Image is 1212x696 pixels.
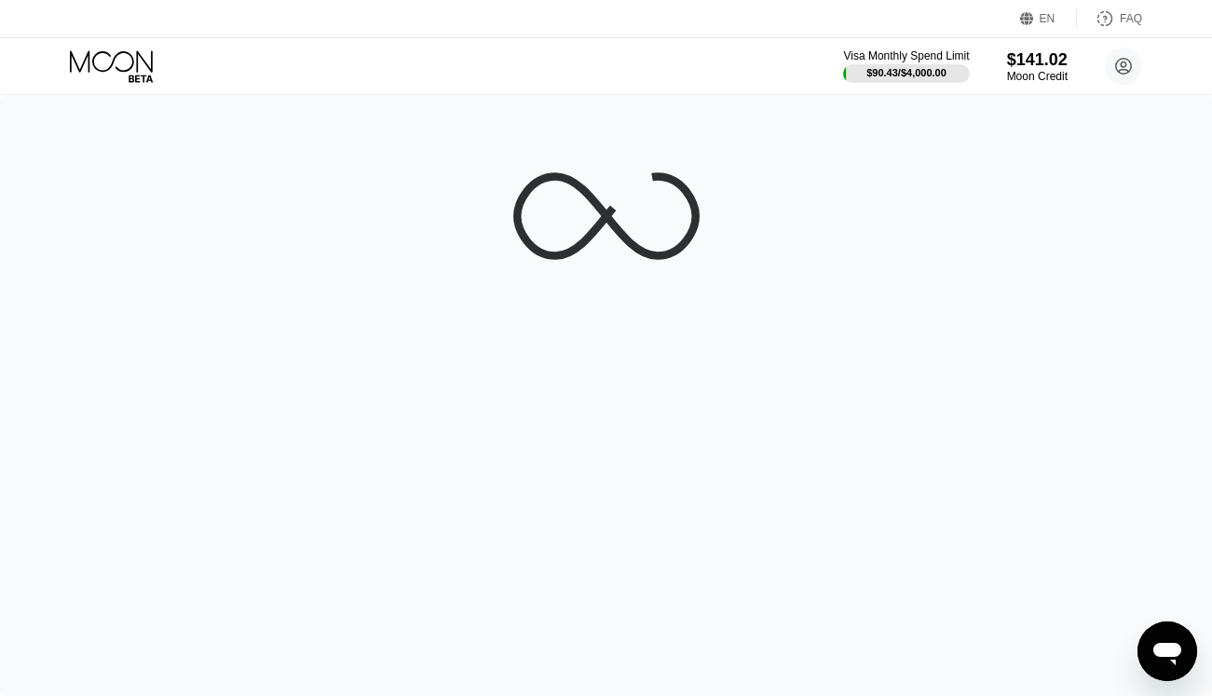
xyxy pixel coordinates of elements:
[866,67,946,78] div: $90.43 / $4,000.00
[1120,12,1142,25] div: FAQ
[1137,621,1197,681] iframe: Button to launch messaging window
[1007,70,1068,83] div: Moon Credit
[843,49,969,62] div: Visa Monthly Spend Limit
[1007,50,1068,70] div: $141.02
[1077,9,1142,28] div: FAQ
[1007,50,1068,83] div: $141.02Moon Credit
[1040,12,1055,25] div: EN
[843,49,969,83] div: Visa Monthly Spend Limit$90.43/$4,000.00
[1020,9,1077,28] div: EN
